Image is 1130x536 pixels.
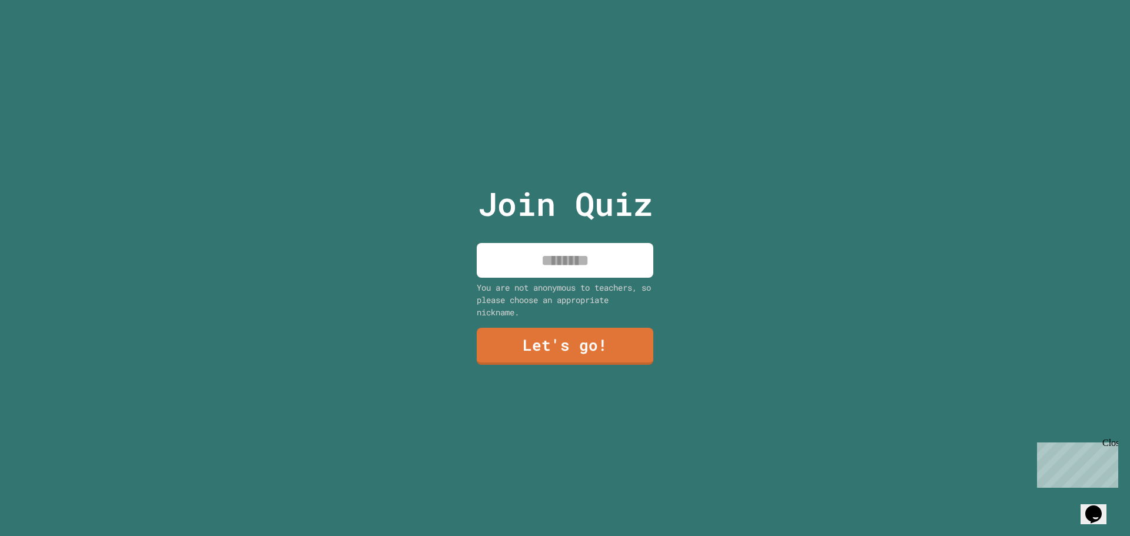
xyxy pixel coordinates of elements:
[478,179,653,228] p: Join Quiz
[1032,438,1118,488] iframe: chat widget
[477,281,653,318] div: You are not anonymous to teachers, so please choose an appropriate nickname.
[477,328,653,365] a: Let's go!
[1081,489,1118,524] iframe: chat widget
[5,5,81,75] div: Chat with us now!Close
